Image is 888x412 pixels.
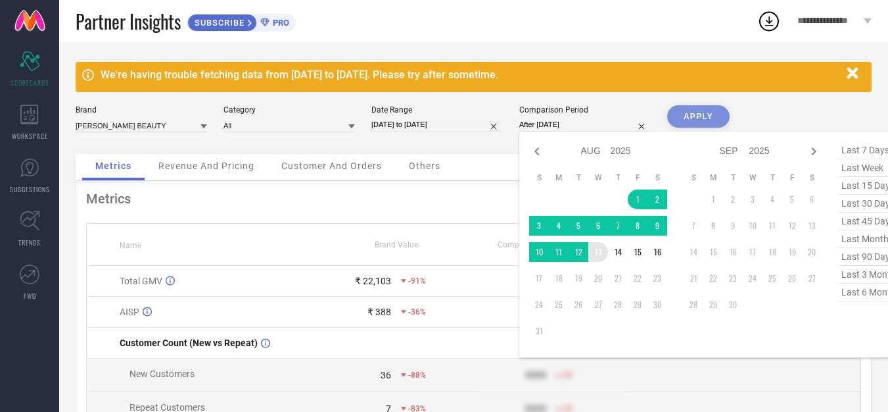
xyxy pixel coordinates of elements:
th: Friday [628,172,647,183]
td: Thu Sep 11 2025 [762,216,782,236]
td: Sat Aug 09 2025 [647,216,667,236]
td: Mon Sep 29 2025 [703,295,723,315]
td: Sat Sep 06 2025 [802,190,822,209]
td: Wed Sep 24 2025 [743,269,762,288]
span: 50 [563,371,573,380]
input: Select comparison period [519,118,651,132]
td: Mon Sep 15 2025 [703,242,723,262]
th: Wednesday [588,172,608,183]
td: Wed Aug 27 2025 [588,295,608,315]
td: Mon Sep 01 2025 [703,190,723,209]
span: Name [120,241,141,250]
span: Metrics [95,161,131,171]
td: Thu Aug 21 2025 [608,269,628,288]
th: Tuesday [569,172,588,183]
td: Tue Aug 05 2025 [569,216,588,236]
span: WORKSPACE [12,131,48,141]
td: Fri Aug 29 2025 [628,295,647,315]
td: Wed Aug 13 2025 [588,242,608,262]
th: Thursday [608,172,628,183]
td: Tue Sep 30 2025 [723,295,743,315]
td: Mon Aug 25 2025 [549,295,569,315]
th: Wednesday [743,172,762,183]
td: Thu Aug 28 2025 [608,295,628,315]
div: Metrics [86,191,861,207]
th: Thursday [762,172,782,183]
div: Category [223,105,355,115]
td: Sat Sep 20 2025 [802,242,822,262]
span: Brand Value [375,240,418,249]
span: PRO [269,18,289,28]
input: Select date range [371,118,503,132]
td: Sun Aug 17 2025 [529,269,549,288]
td: Tue Aug 26 2025 [569,295,588,315]
td: Tue Aug 12 2025 [569,242,588,262]
td: Sun Aug 31 2025 [529,321,549,341]
div: Open download list [757,9,781,33]
td: Mon Aug 04 2025 [549,216,569,236]
td: Mon Sep 22 2025 [703,269,723,288]
td: Thu Sep 18 2025 [762,242,782,262]
a: SUBSCRIBEPRO [187,11,296,32]
td: Sat Aug 16 2025 [647,242,667,262]
td: Mon Aug 11 2025 [549,242,569,262]
th: Monday [549,172,569,183]
span: FWD [24,291,36,301]
span: SUGGESTIONS [10,184,50,194]
span: Customer And Orders [281,161,382,171]
td: Fri Aug 01 2025 [628,190,647,209]
span: TRENDS [18,238,41,247]
span: -88% [408,371,426,380]
td: Mon Aug 18 2025 [549,269,569,288]
td: Thu Sep 25 2025 [762,269,782,288]
span: -36% [408,307,426,317]
div: Previous month [529,143,545,159]
td: Sun Sep 14 2025 [684,242,703,262]
td: Sun Aug 03 2025 [529,216,549,236]
span: -91% [408,276,426,286]
th: Saturday [802,172,822,183]
td: Sat Aug 02 2025 [647,190,667,209]
th: Tuesday [723,172,743,183]
td: Sat Aug 30 2025 [647,295,667,315]
td: Sat Sep 27 2025 [802,269,822,288]
td: Tue Sep 09 2025 [723,216,743,236]
td: Sun Aug 10 2025 [529,242,549,262]
td: Fri Sep 12 2025 [782,216,802,236]
td: Tue Sep 23 2025 [723,269,743,288]
td: Fri Aug 08 2025 [628,216,647,236]
td: Fri Sep 05 2025 [782,190,802,209]
span: Revenue And Pricing [158,161,254,171]
div: Next month [806,143,822,159]
td: Fri Aug 22 2025 [628,269,647,288]
span: SCORECARDS [11,78,49,88]
span: Total GMV [120,276,162,286]
div: Date Range [371,105,503,115]
td: Mon Sep 08 2025 [703,216,723,236]
div: 36 [381,370,391,380]
div: Brand [76,105,207,115]
th: Sunday [529,172,549,183]
td: Fri Sep 26 2025 [782,269,802,288]
div: We're having trouble fetching data from [DATE] to [DATE]. Please try after sometime. [101,68,840,81]
td: Wed Sep 10 2025 [743,216,762,236]
td: Thu Aug 07 2025 [608,216,628,236]
td: Wed Aug 06 2025 [588,216,608,236]
td: Thu Aug 14 2025 [608,242,628,262]
td: Sat Sep 13 2025 [802,216,822,236]
td: Sun Aug 24 2025 [529,295,549,315]
td: Tue Sep 16 2025 [723,242,743,262]
td: Fri Sep 19 2025 [782,242,802,262]
th: Sunday [684,172,703,183]
td: Tue Aug 19 2025 [569,269,588,288]
span: Customer Count (New vs Repeat) [120,338,258,348]
td: Fri Aug 15 2025 [628,242,647,262]
td: Wed Sep 17 2025 [743,242,762,262]
span: New Customers [129,369,195,379]
div: ₹ 22,103 [355,276,391,286]
span: Competitors Value [498,240,564,249]
div: ₹ 388 [367,307,391,317]
div: 9999 [525,370,546,380]
span: SUBSCRIBE [188,18,248,28]
span: Others [409,161,440,171]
